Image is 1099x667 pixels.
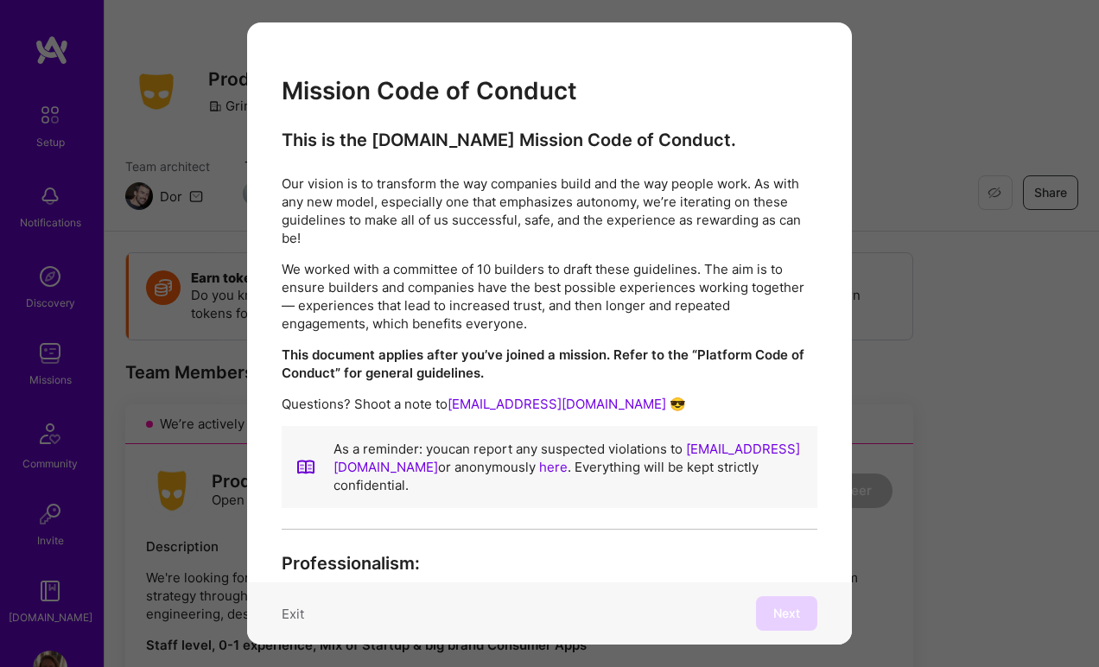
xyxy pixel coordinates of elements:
a: [EMAIL_ADDRESS][DOMAIN_NAME] [334,441,800,475]
h2: Mission Code of Conduct [282,77,817,105]
strong: This document applies after you’ve joined a mission. Refer to the “Platform Code of Conduct” for ... [282,346,804,381]
h4: Professionalism: [282,552,817,575]
p: We worked with a committee of 10 builders to draft these guidelines. The aim is to ensure builder... [282,260,817,333]
img: book icon [295,440,316,494]
a: here [539,459,568,475]
p: As a reminder: you can report any suspected violations to or anonymously . Everything will be kep... [334,440,804,494]
p: Our vision is to transform the way companies build and the way people work. As with any new model... [282,175,817,247]
div: modal [247,22,852,645]
h4: This is the [DOMAIN_NAME] Mission Code of Conduct. [282,129,817,151]
p: Questions? Shoot a note to 😎 [282,395,817,413]
a: [EMAIL_ADDRESS][DOMAIN_NAME] [448,396,666,412]
button: Exit [282,605,304,623]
